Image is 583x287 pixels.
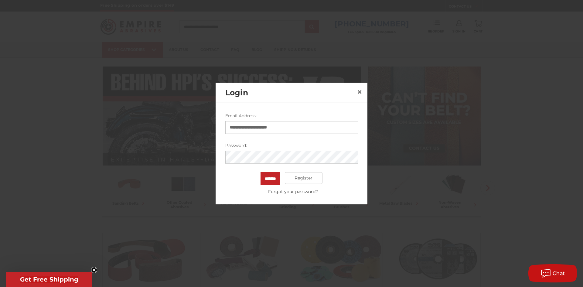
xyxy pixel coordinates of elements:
a: Close [355,87,364,97]
label: Password: [225,142,358,149]
span: × [357,86,362,98]
a: Forgot your password? [228,188,358,195]
a: Register [285,172,323,184]
button: Chat [528,264,577,282]
button: Close teaser [91,267,97,273]
span: Get Free Shipping [20,276,78,283]
label: Email Address: [225,112,358,119]
h2: Login [225,87,355,98]
span: Chat [553,271,565,276]
div: Get Free ShippingClose teaser [6,272,92,287]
